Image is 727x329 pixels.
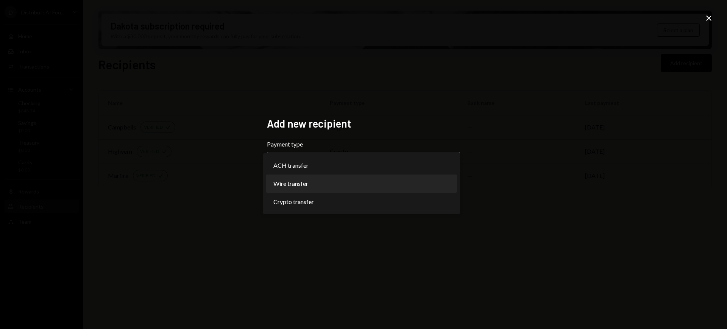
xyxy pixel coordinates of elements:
span: Crypto transfer [273,197,314,206]
h2: Add new recipient [267,116,460,131]
span: Wire transfer [273,179,308,188]
button: Payment type [267,152,460,173]
label: Payment type [267,140,460,149]
span: ACH transfer [273,161,309,170]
